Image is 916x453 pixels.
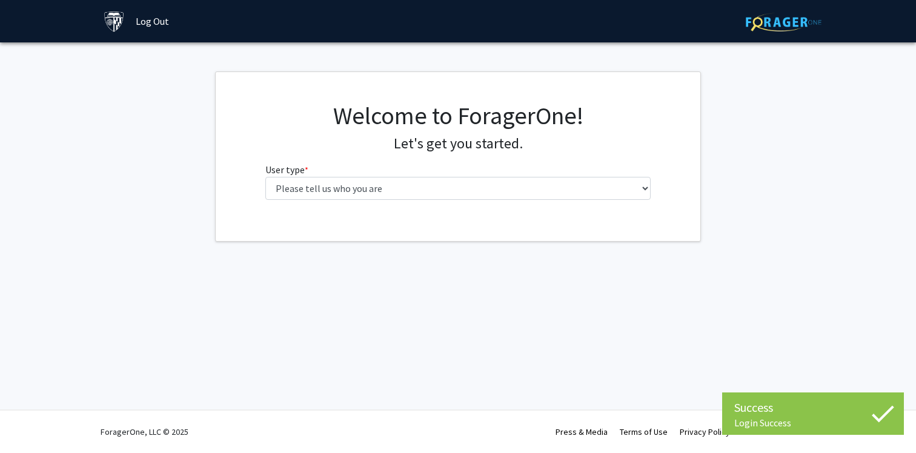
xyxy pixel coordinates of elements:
h1: Welcome to ForagerOne! [265,101,651,130]
div: Login Success [734,417,892,429]
iframe: Chat [9,398,51,444]
a: Terms of Use [620,426,668,437]
img: Johns Hopkins University Logo [104,11,125,32]
h4: Let's get you started. [265,135,651,153]
label: User type [265,162,308,177]
a: Privacy Policy [680,426,730,437]
div: Success [734,398,892,417]
div: ForagerOne, LLC © 2025 [101,411,188,453]
img: ForagerOne Logo [746,13,821,31]
a: Press & Media [556,426,608,437]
